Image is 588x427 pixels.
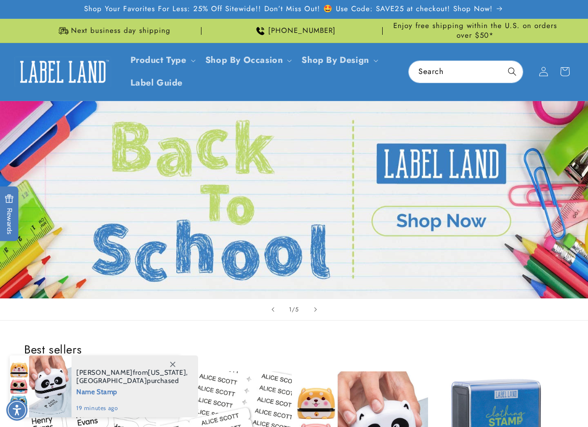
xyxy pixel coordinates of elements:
[148,368,186,377] span: [US_STATE]
[387,19,564,43] div: Announcement
[76,368,133,377] span: [PERSON_NAME]
[305,299,326,320] button: Next slide
[387,21,564,40] span: Enjoy free shipping within the U.S. on orders over $50*
[84,4,493,14] span: Shop Your Favorites For Less: 25% Off Sitewide!! Don’t Miss Out! 🤩 Use Code: SAVE25 at checkout! ...
[11,53,115,90] a: Label Land
[6,399,28,421] div: Accessibility Menu
[205,55,283,66] span: Shop By Occasion
[76,368,188,385] span: from , purchased
[295,305,299,314] span: 5
[289,305,292,314] span: 1
[130,54,186,66] a: Product Type
[200,49,296,72] summary: Shop By Occasion
[205,19,383,43] div: Announcement
[301,54,369,66] a: Shop By Design
[130,77,183,88] span: Label Guide
[5,194,14,234] span: Rewards
[71,26,171,36] span: Next business day shipping
[125,49,200,72] summary: Product Type
[24,342,564,357] h2: Best sellers
[268,26,336,36] span: [PHONE_NUMBER]
[14,57,111,87] img: Label Land
[502,61,523,82] button: Search
[76,376,147,385] span: [GEOGRAPHIC_DATA]
[262,299,284,320] button: Previous slide
[296,49,382,72] summary: Shop By Design
[125,72,189,94] a: Label Guide
[292,305,295,314] span: /
[24,19,201,43] div: Announcement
